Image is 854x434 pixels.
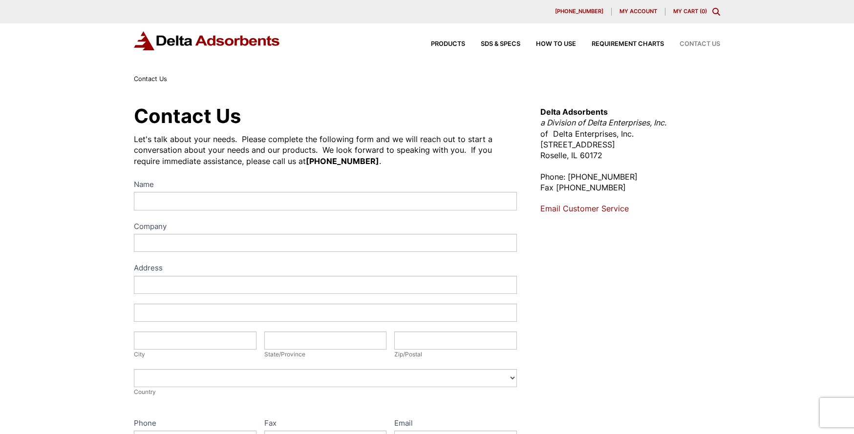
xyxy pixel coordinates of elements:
[612,8,665,16] a: My account
[394,417,517,431] label: Email
[540,171,720,193] p: Phone: [PHONE_NUMBER] Fax [PHONE_NUMBER]
[536,41,576,47] span: How to Use
[673,8,707,15] a: My Cart (0)
[619,9,657,14] span: My account
[264,350,387,359] div: State/Province
[415,41,465,47] a: Products
[134,106,517,126] h1: Contact Us
[540,118,666,127] em: a Division of Delta Enterprises, Inc.
[520,41,576,47] a: How to Use
[134,134,517,166] div: Let's talk about your needs. Please complete the following form and we will reach out to start a ...
[592,41,664,47] span: Requirement Charts
[547,8,612,16] a: [PHONE_NUMBER]
[134,350,256,359] div: City
[394,350,517,359] div: Zip/Postal
[134,75,167,83] span: Contact Us
[664,41,720,47] a: Contact Us
[134,417,256,431] label: Phone
[540,106,720,161] p: of Delta Enterprises, Inc. [STREET_ADDRESS] Roselle, IL 60172
[702,8,705,15] span: 0
[555,9,603,14] span: [PHONE_NUMBER]
[306,156,379,166] strong: [PHONE_NUMBER]
[134,262,517,276] div: Address
[134,31,280,50] img: Delta Adsorbents
[712,8,720,16] div: Toggle Modal Content
[431,41,465,47] span: Products
[134,220,517,234] label: Company
[540,204,629,213] a: Email Customer Service
[134,178,517,192] label: Name
[134,387,517,397] div: Country
[481,41,520,47] span: SDS & SPECS
[465,41,520,47] a: SDS & SPECS
[680,41,720,47] span: Contact Us
[540,107,608,117] strong: Delta Adsorbents
[264,417,387,431] label: Fax
[576,41,664,47] a: Requirement Charts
